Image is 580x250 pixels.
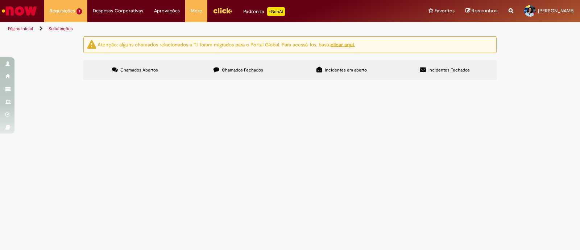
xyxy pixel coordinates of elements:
span: Despesas Corporativas [93,7,143,15]
span: Aprovações [154,7,180,15]
span: Chamados Fechados [222,67,263,73]
a: clicar aqui. [331,41,355,48]
span: Favoritos [435,7,455,15]
span: Rascunhos [472,7,498,14]
a: Página inicial [8,26,33,32]
div: Padroniza [243,7,285,16]
a: Rascunhos [465,8,498,15]
span: Chamados Abertos [120,67,158,73]
a: Solicitações [49,26,73,32]
span: More [191,7,202,15]
img: ServiceNow [1,4,38,18]
span: Requisições [50,7,75,15]
ng-bind-html: Atenção: alguns chamados relacionados a T.I foram migrados para o Portal Global. Para acessá-los,... [98,41,355,48]
span: [PERSON_NAME] [538,8,575,14]
span: Incidentes em aberto [325,67,367,73]
span: Incidentes Fechados [428,67,470,73]
p: +GenAi [267,7,285,16]
span: 1 [76,8,82,15]
ul: Trilhas de página [5,22,381,36]
img: click_logo_yellow_360x200.png [213,5,232,16]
